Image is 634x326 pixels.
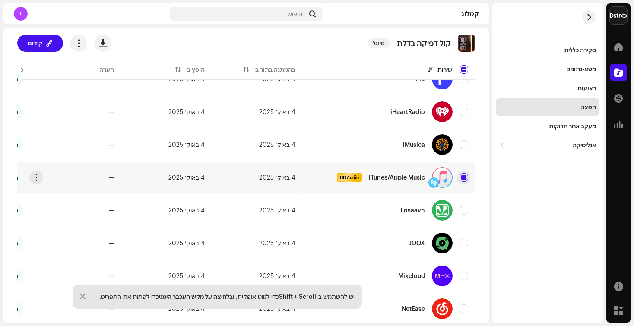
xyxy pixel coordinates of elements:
span: 4 באוק׳ 2025 [259,142,295,148]
span: 4 באוק׳ 2025 [168,306,205,312]
div: קטלוג [326,10,479,17]
div: iTunes/Apple Music [369,174,425,180]
re-a-table-badge: — [109,273,114,279]
div: סקירה כללית [564,47,596,54]
re-a-table-badge: — [109,76,114,82]
span: חיפוש [288,10,302,17]
re-a-table-badge: — [109,306,114,312]
div: הופץ ב- [185,65,205,74]
div: iMusica [403,142,425,148]
span: 4 באוק׳ 2025 [259,109,295,115]
div: יש להשתמש ב- כדי לנווט אופקית, וב כדי לפתוח את התפריט. [99,293,355,300]
re-a-table-badge: — [109,142,114,148]
span: 4 באוק׳ 2025 [168,142,205,148]
span: 4 באוק׳ 2025 [259,174,295,180]
span: 4 באוק׳ 2025 [168,240,205,246]
div: JOOX [409,240,425,246]
div: Mixcloud [398,273,425,279]
span: 4 באוק׳ 2025 [259,306,295,312]
re-a-table-badge: — [109,207,114,213]
span: 4 באוק׳ 2025 [259,207,295,213]
re-m-nav-item: סקירה כללית [496,41,599,59]
span: 4 באוק׳ 2025 [168,207,205,213]
div: שירות [437,65,453,74]
span: סינגל [368,38,390,48]
img: 3d8fee1a-c82a-4fff-84d0-ff2a82d366d8 [458,35,475,52]
p: קול דפיקה בדלת [397,39,451,48]
div: רצועות [577,85,596,92]
div: בהמתנה בתור ב- [253,65,295,74]
div: י [14,7,28,21]
strong: לחיצה על מקש העכבר הימני [159,293,229,300]
span: 4 באוק׳ 2025 [168,109,205,115]
div: NetEase [402,306,425,312]
re-m-nav-item: הפצה [496,98,599,116]
div: iHeartRadio [390,109,425,115]
re-a-table-badge: — [109,240,114,246]
re-a-table-badge: — [109,109,114,115]
span: 4 באוק׳ 2025 [259,240,295,246]
div: הפצה [580,104,596,111]
re-m-nav-item: רצועות [496,79,599,97]
re-m-nav-item: מעקב אחר חלוקות [496,117,599,135]
span: HD Audio [338,174,361,180]
div: אנליטיקה [573,142,596,149]
span: 4 באוק׳ 2025 [259,273,295,279]
div: Jiosaavn [399,207,425,213]
span: 4 באוק׳ 2025 [168,273,205,279]
re-m-nav-dropdown: אנליטיקה [496,136,599,154]
span: 4 באוק׳ 2025 [259,76,295,82]
re-m-nav-item: מטא-נתונים [496,60,599,78]
span: 4 באוק׳ 2025 [168,76,205,82]
strong: Shift + Scroll [279,293,316,300]
div: מעקב אחר חלוקות [549,123,596,130]
div: מטא-נתונים [566,66,596,73]
button: קידום [17,35,63,52]
re-a-table-badge: — [109,174,114,180]
span: 4 באוק׳ 2025 [168,174,205,180]
span: קידום [28,35,42,52]
img: a754eb8e-f922-4056-8001-d1d15cdf72ef [610,7,627,24]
